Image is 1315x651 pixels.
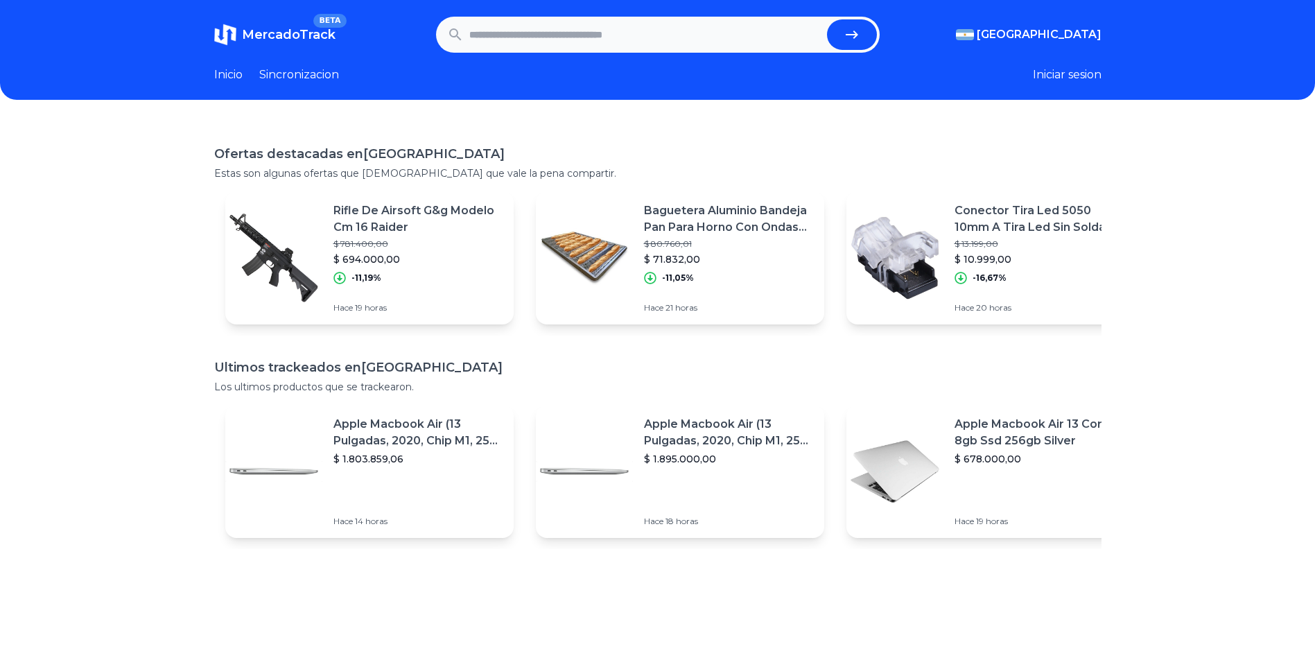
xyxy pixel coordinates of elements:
p: $ 694.000,00 [333,252,503,266]
p: Hace 21 horas [644,302,813,313]
a: Featured imageApple Macbook Air (13 Pulgadas, 2020, Chip M1, 256 Gb De Ssd, 8 Gb De Ram) - Plata$... [536,405,824,538]
p: Baguetera Aluminio Bandeja Pan Para Horno Con Ondas 70x90 Cm [644,202,813,236]
p: Hace 18 horas [644,516,813,527]
a: Inicio [214,67,243,83]
p: $ 1.895.000,00 [644,452,813,466]
a: Featured imageConector Tira Led 5050 10mm A Tira Led Sin Soldar Hippo X10$ 13.199,00$ 10.999,00-1... [846,191,1135,324]
p: -11,05% [662,272,694,284]
p: Apple Macbook Air (13 Pulgadas, 2020, Chip M1, 256 Gb De Ssd, 8 Gb De Ram) - Plata [333,416,503,449]
p: -16,67% [973,272,1007,284]
p: Estas son algunas ofertas que [DEMOGRAPHIC_DATA] que vale la pena compartir. [214,166,1101,180]
p: Conector Tira Led 5050 10mm A Tira Led Sin Soldar Hippo X10 [955,202,1124,236]
p: $ 678.000,00 [955,452,1124,466]
button: [GEOGRAPHIC_DATA] [956,26,1101,43]
img: Featured image [536,209,633,306]
a: Featured imageRifle De Airsoft G&g Modelo Cm 16 Raider$ 781.400,00$ 694.000,00-11,19%Hace 19 horas [225,191,514,324]
img: Featured image [536,423,633,520]
a: MercadoTrackBETA [214,24,336,46]
a: Featured imageApple Macbook Air (13 Pulgadas, 2020, Chip M1, 256 Gb De Ssd, 8 Gb De Ram) - Plata$... [225,405,514,538]
p: Apple Macbook Air 13 Core I5 8gb Ssd 256gb Silver [955,416,1124,449]
span: [GEOGRAPHIC_DATA] [977,26,1101,43]
p: Apple Macbook Air (13 Pulgadas, 2020, Chip M1, 256 Gb De Ssd, 8 Gb De Ram) - Plata [644,416,813,449]
p: Hace 14 horas [333,516,503,527]
p: $ 781.400,00 [333,238,503,250]
img: Featured image [846,209,943,306]
p: $ 10.999,00 [955,252,1124,266]
a: Featured imageApple Macbook Air 13 Core I5 8gb Ssd 256gb Silver$ 678.000,00Hace 19 horas [846,405,1135,538]
img: Featured image [225,423,322,520]
button: Iniciar sesion [1033,67,1101,83]
p: Hace 19 horas [955,516,1124,527]
p: $ 13.199,00 [955,238,1124,250]
h1: Ofertas destacadas en [GEOGRAPHIC_DATA] [214,144,1101,164]
p: Hace 19 horas [333,302,503,313]
span: MercadoTrack [242,27,336,42]
p: $ 71.832,00 [644,252,813,266]
p: -11,19% [351,272,381,284]
p: Rifle De Airsoft G&g Modelo Cm 16 Raider [333,202,503,236]
p: Hace 20 horas [955,302,1124,313]
img: Featured image [225,209,322,306]
p: $ 1.803.859,06 [333,452,503,466]
p: Los ultimos productos que se trackearon. [214,380,1101,394]
h1: Ultimos trackeados en [GEOGRAPHIC_DATA] [214,358,1101,377]
img: MercadoTrack [214,24,236,46]
p: $ 80.760,01 [644,238,813,250]
img: Argentina [956,29,974,40]
img: Featured image [846,423,943,520]
a: Featured imageBaguetera Aluminio Bandeja Pan Para Horno Con Ondas 70x90 Cm$ 80.760,01$ 71.832,00-... [536,191,824,324]
span: BETA [313,14,346,28]
a: Sincronizacion [259,67,339,83]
